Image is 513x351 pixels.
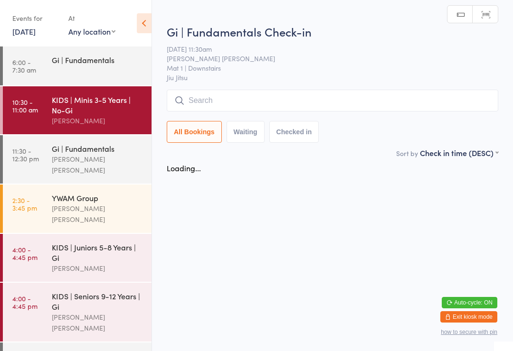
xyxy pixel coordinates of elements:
div: YWAM Group [52,193,143,203]
div: [PERSON_NAME] [PERSON_NAME] [52,203,143,225]
h2: Gi | Fundamentals Check-in [167,24,498,39]
time: 10:30 - 11:00 am [12,98,38,113]
a: 2:30 -3:45 pmYWAM Group[PERSON_NAME] [PERSON_NAME] [3,185,152,233]
time: 2:30 - 3:45 pm [12,196,37,212]
div: [PERSON_NAME] [PERSON_NAME] [52,154,143,175]
a: 4:00 -4:45 pmKIDS | Seniors 9-12 Years | Gi[PERSON_NAME] [PERSON_NAME] [3,283,152,342]
div: Gi | Fundamentals [52,143,143,154]
a: 4:00 -4:45 pmKIDS | Juniors 5-8 Years | Gi[PERSON_NAME] [3,234,152,282]
button: Exit kiosk mode [440,311,497,323]
a: [DATE] [12,26,36,37]
div: [PERSON_NAME] [PERSON_NAME] [52,312,143,333]
span: Jiu Jitsu [167,73,498,82]
button: All Bookings [167,121,222,143]
button: Checked in [269,121,319,143]
time: 6:00 - 7:30 am [12,58,36,74]
span: Mat 1 | Downstairs [167,63,484,73]
div: Check in time (DESC) [420,148,498,158]
div: Any location [68,26,115,37]
button: Auto-cycle: ON [442,297,497,308]
input: Search [167,90,498,111]
div: KIDS | Seniors 9-12 Years | Gi [52,291,143,312]
div: KIDS | Juniors 5-8 Years | Gi [52,242,143,263]
span: [PERSON_NAME] [PERSON_NAME] [167,54,484,63]
time: 4:00 - 4:45 pm [12,295,38,310]
button: Waiting [227,121,265,143]
span: [DATE] 11:30am [167,44,484,54]
time: 4:00 - 4:45 pm [12,246,38,261]
div: KIDS | Minis 3-5 Years | No-Gi [52,94,143,115]
button: how to secure with pin [441,329,497,335]
div: At [68,10,115,26]
div: Events for [12,10,59,26]
div: Loading... [167,163,201,173]
label: Sort by [396,148,418,158]
a: 10:30 -11:00 amKIDS | Minis 3-5 Years | No-Gi[PERSON_NAME] [3,86,152,134]
time: 11:30 - 12:30 pm [12,147,39,162]
div: [PERSON_NAME] [52,263,143,274]
div: [PERSON_NAME] [52,115,143,126]
a: 6:00 -7:30 amGi | Fundamentals [3,46,152,85]
a: 11:30 -12:30 pmGi | Fundamentals[PERSON_NAME] [PERSON_NAME] [3,135,152,184]
div: Gi | Fundamentals [52,55,143,65]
